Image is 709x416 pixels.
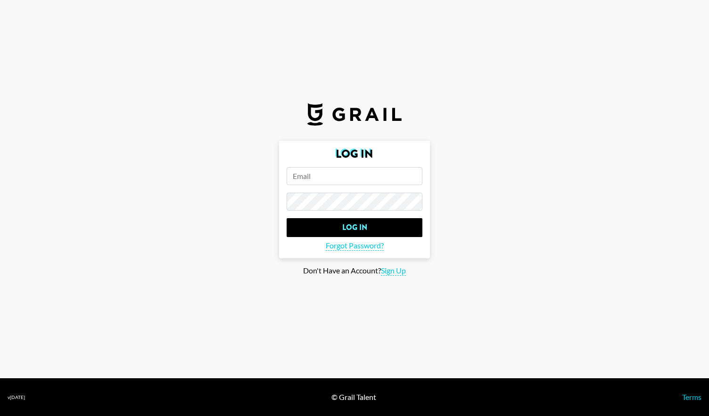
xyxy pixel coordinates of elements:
span: Sign Up [381,266,406,276]
a: Terms [682,392,701,401]
input: Log In [287,218,422,237]
h2: Log In [287,148,422,160]
div: © Grail Talent [331,392,376,402]
input: Email [287,167,422,185]
div: v [DATE] [8,394,25,400]
span: Forgot Password? [326,241,384,251]
div: Don't Have an Account? [8,266,701,276]
img: Grail Talent Logo [307,103,402,126]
